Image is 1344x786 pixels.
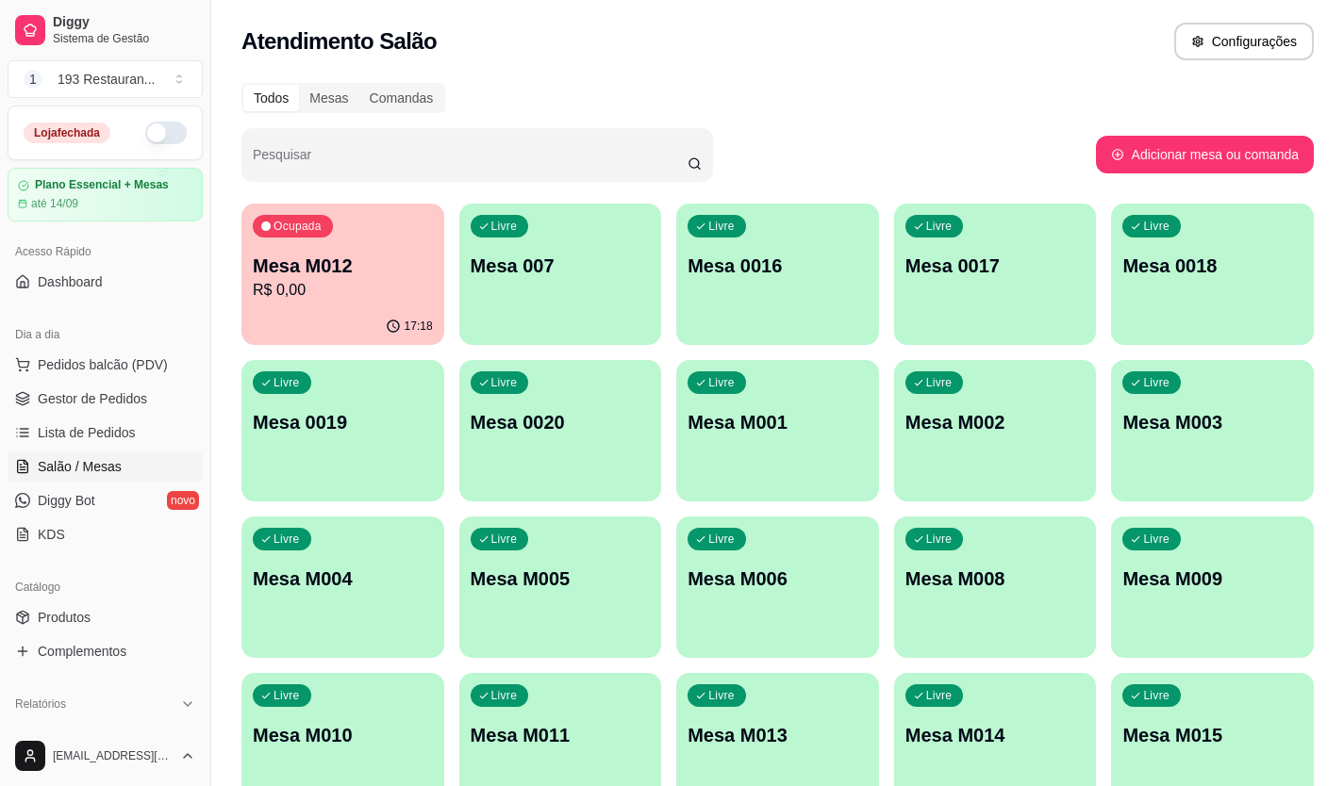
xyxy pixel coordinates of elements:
[905,253,1086,279] p: Mesa 0017
[15,696,66,712] span: Relatórios
[708,532,735,547] p: Livre
[243,85,299,111] div: Todos
[31,196,78,211] article: até 14/09
[253,409,433,435] p: Mesa 0019
[38,355,168,374] span: Pedidos balcão (PDV)
[708,688,735,703] p: Livre
[8,8,203,53] a: DiggySistema de Gestão
[8,485,203,516] a: Diggy Botnovo
[24,123,110,143] div: Loja fechada
[1143,375,1170,390] p: Livre
[38,389,147,408] span: Gestor de Pedidos
[253,565,433,592] p: Mesa M004
[8,636,203,666] a: Complementos
[676,516,879,658] button: LivreMesa M006
[894,204,1097,345] button: LivreMesa 0017
[491,375,518,390] p: Livre
[1174,23,1314,60] button: Configurações
[8,733,203,778] button: [EMAIL_ADDRESS][DOMAIN_NAME]
[253,279,433,302] p: R$ 0,00
[145,122,187,144] button: Alterar Status
[241,26,437,57] h2: Atendimento Salão
[471,253,651,279] p: Mesa 007
[459,204,662,345] button: LivreMesa 007
[274,688,300,703] p: Livre
[1122,565,1303,592] p: Mesa M009
[8,418,203,448] a: Lista de Pedidos
[688,409,868,435] p: Mesa M001
[1111,204,1314,345] button: LivreMesa 0018
[1143,532,1170,547] p: Livre
[241,360,444,501] button: LivreMesa 0019
[8,168,203,221] a: Plano Essencial + Mesasaté 14/09
[8,237,203,267] div: Acesso Rápido
[894,516,1097,658] button: LivreMesa M008
[359,85,444,111] div: Comandas
[8,719,203,749] a: Relatórios de vendas
[24,70,42,89] span: 1
[471,565,651,592] p: Mesa M005
[1111,360,1314,501] button: LivreMesa M003
[8,60,203,98] button: Select a team
[926,688,953,703] p: Livre
[905,565,1086,592] p: Mesa M008
[688,722,868,748] p: Mesa M013
[926,532,953,547] p: Livre
[926,375,953,390] p: Livre
[241,516,444,658] button: LivreMesa M004
[274,532,300,547] p: Livre
[8,350,203,380] button: Pedidos balcão (PDV)
[8,384,203,414] a: Gestor de Pedidos
[1143,688,1170,703] p: Livre
[459,516,662,658] button: LivreMesa M005
[53,14,195,31] span: Diggy
[274,375,300,390] p: Livre
[38,491,95,510] span: Diggy Bot
[53,31,195,46] span: Sistema de Gestão
[274,219,322,234] p: Ocupada
[8,519,203,549] a: KDS
[471,409,651,435] p: Mesa 0020
[491,532,518,547] p: Livre
[35,178,169,192] article: Plano Essencial + Mesas
[58,70,156,89] div: 193 Restauran ...
[38,525,65,544] span: KDS
[708,219,735,234] p: Livre
[8,572,203,602] div: Catálogo
[8,451,203,482] a: Salão / Mesas
[38,457,122,476] span: Salão / Mesas
[1111,516,1314,658] button: LivreMesa M009
[405,319,433,334] p: 17:18
[1122,253,1303,279] p: Mesa 0018
[38,725,162,744] span: Relatórios de vendas
[676,360,879,501] button: LivreMesa M001
[38,272,103,291] span: Dashboard
[1143,219,1170,234] p: Livre
[459,360,662,501] button: LivreMesa 0020
[491,219,518,234] p: Livre
[241,204,444,345] button: OcupadaMesa M012R$ 0,0017:18
[688,253,868,279] p: Mesa 0016
[894,360,1097,501] button: LivreMesa M002
[253,153,688,172] input: Pesquisar
[38,642,126,661] span: Complementos
[1096,136,1314,173] button: Adicionar mesa ou comanda
[253,722,433,748] p: Mesa M010
[1122,409,1303,435] p: Mesa M003
[471,722,651,748] p: Mesa M011
[8,602,203,632] a: Produtos
[299,85,358,111] div: Mesas
[905,409,1086,435] p: Mesa M002
[8,319,203,350] div: Dia a dia
[688,565,868,592] p: Mesa M006
[926,219,953,234] p: Livre
[38,608,91,627] span: Produtos
[253,253,433,279] p: Mesa M012
[491,688,518,703] p: Livre
[53,748,173,763] span: [EMAIL_ADDRESS][DOMAIN_NAME]
[676,204,879,345] button: LivreMesa 0016
[1122,722,1303,748] p: Mesa M015
[38,423,136,442] span: Lista de Pedidos
[905,722,1086,748] p: Mesa M014
[8,267,203,297] a: Dashboard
